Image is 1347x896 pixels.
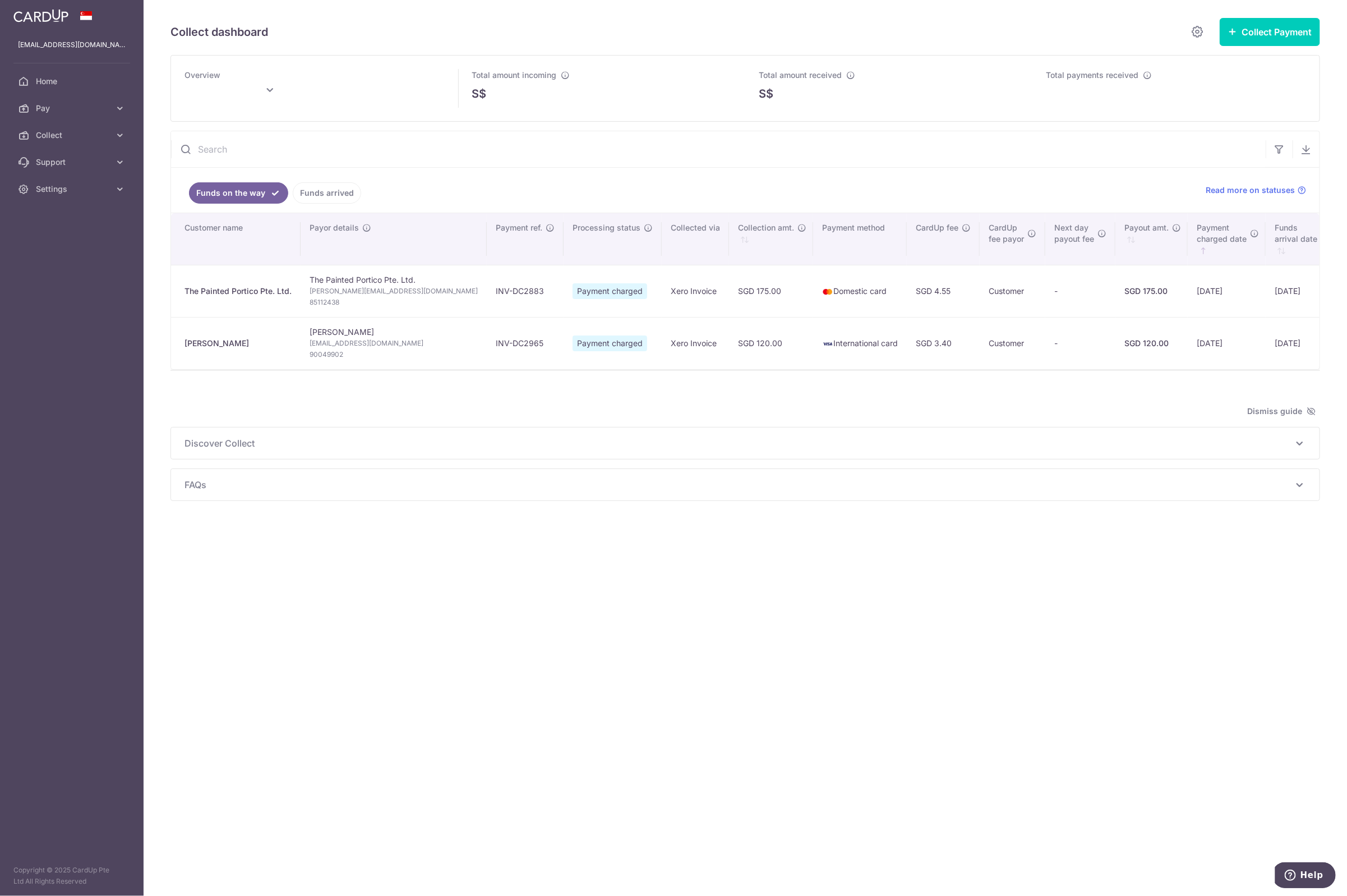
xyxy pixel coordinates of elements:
[301,213,487,265] th: Payor details
[1266,265,1336,317] td: [DATE]
[1124,222,1169,233] span: Payout amt.
[472,70,556,80] span: Total amount incoming
[729,317,813,369] td: SGD 120.00
[36,130,110,141] span: Collect
[822,338,833,350] img: visa-sm-192604c4577d2d35970c8ed26b86981c2741ebd56154ab54ad91a526f0f24972.png
[759,85,773,102] span: S$
[1266,317,1336,369] td: [DATE]
[13,9,68,22] img: CardUp
[184,338,292,349] div: [PERSON_NAME]
[184,436,1293,450] span: Discover Collect
[1124,338,1179,349] div: SGD 120.00
[1046,70,1138,80] span: Total payments received
[301,317,487,369] td: [PERSON_NAME]
[36,157,110,168] span: Support
[184,436,1306,450] p: Discover Collect
[1045,213,1115,265] th: Next daypayout fee
[980,317,1045,369] td: Customer
[662,317,729,369] td: Xero Invoice
[1247,405,1316,418] span: Dismiss guide
[822,286,833,297] img: mastercard-sm-87a3fd1e0bddd137fecb07648320f44c262e2538e7db6024463105ddbc961eb2.png
[980,213,1045,265] th: CardUpfee payor
[813,265,907,317] td: Domestic card
[989,222,1024,245] span: CardUp fee payor
[907,317,980,369] td: SGD 3.40
[184,478,1306,491] p: FAQs
[171,131,1266,167] input: Search
[813,213,907,265] th: Payment method
[662,265,729,317] td: Xero Invoice
[813,317,907,369] td: International card
[18,39,126,50] p: [EMAIL_ADDRESS][DOMAIN_NAME]
[487,213,564,265] th: Payment ref.
[310,349,478,360] span: 90049902
[729,265,813,317] td: SGD 175.00
[36,103,110,114] span: Pay
[907,213,980,265] th: CardUp fee
[1188,317,1266,369] td: [DATE]
[1188,213,1266,265] th: Paymentcharged date : activate to sort column ascending
[301,265,487,317] td: The Painted Portico Pte. Ltd.
[573,336,647,351] span: Payment charged
[980,265,1045,317] td: Customer
[1275,222,1317,245] span: Funds arrival date
[1206,185,1306,196] a: Read more on statuses
[170,23,268,41] h5: Collect dashboard
[573,283,647,299] span: Payment charged
[1220,18,1320,46] button: Collect Payment
[573,222,640,233] span: Processing status
[1054,222,1094,245] span: Next day payout fee
[907,265,980,317] td: SGD 4.55
[293,182,361,204] a: Funds arrived
[310,222,359,233] span: Payor details
[310,297,478,308] span: 85112438
[916,222,958,233] span: CardUp fee
[487,317,564,369] td: INV-DC2965
[496,222,542,233] span: Payment ref.
[1275,862,1336,890] iframe: Opens a widget where you can find more information
[1197,222,1247,245] span: Payment charged date
[487,265,564,317] td: INV-DC2883
[729,213,813,265] th: Collection amt. : activate to sort column ascending
[1266,213,1336,265] th: Fundsarrival date : activate to sort column ascending
[25,8,48,18] span: Help
[36,183,110,195] span: Settings
[1188,265,1266,317] td: [DATE]
[1045,317,1115,369] td: -
[184,286,292,297] div: The Painted Portico Pte. Ltd.
[1045,265,1115,317] td: -
[189,182,288,204] a: Funds on the way
[1206,185,1295,196] span: Read more on statuses
[1115,213,1188,265] th: Payout amt. : activate to sort column ascending
[310,286,478,297] span: [PERSON_NAME][EMAIL_ADDRESS][DOMAIN_NAME]
[184,478,1293,491] span: FAQs
[36,76,110,87] span: Home
[472,85,486,102] span: S$
[738,222,794,233] span: Collection amt.
[310,338,478,349] span: [EMAIL_ADDRESS][DOMAIN_NAME]
[171,213,301,265] th: Customer name
[564,213,662,265] th: Processing status
[184,70,220,80] span: Overview
[759,70,842,80] span: Total amount received
[1124,286,1179,297] div: SGD 175.00
[662,213,729,265] th: Collected via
